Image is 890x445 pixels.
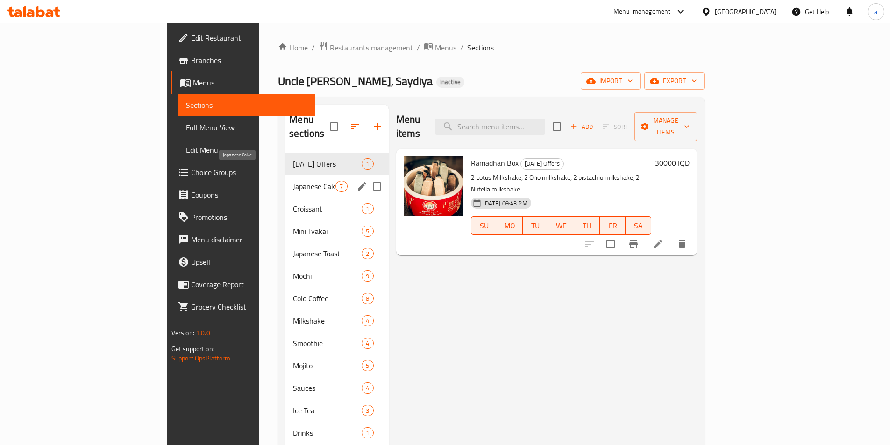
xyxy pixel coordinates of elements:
img: Ramadhan Box [404,156,463,216]
span: Coverage Report [191,279,308,290]
span: 8 [362,294,373,303]
span: 5 [362,361,373,370]
div: items [362,405,373,416]
span: 4 [362,317,373,325]
div: [DATE] Offers1 [285,153,388,175]
a: Grocery Checklist [171,296,315,318]
div: items [362,203,373,214]
a: Menus [171,71,315,94]
button: SU [471,216,497,235]
span: Mojito [293,360,362,371]
span: 7 [336,182,347,191]
span: MO [501,219,519,233]
span: Uncle [PERSON_NAME], Saydiya [278,71,433,92]
div: items [362,270,373,282]
button: TH [574,216,600,235]
div: [GEOGRAPHIC_DATA] [715,7,776,17]
li: / [417,42,420,53]
span: Version: [171,327,194,339]
span: SA [629,219,648,233]
span: 1 [362,205,373,213]
div: Milkshake4 [285,310,388,332]
span: Select all sections [324,117,344,136]
span: Milkshake [293,315,362,326]
a: Menu disclaimer [171,228,315,251]
a: Edit Menu [178,139,315,161]
div: items [362,427,373,438]
div: Inactive [436,77,464,88]
span: Sort sections [344,115,366,138]
span: TU [527,219,545,233]
span: Sauces [293,382,362,394]
span: Mochi [293,270,362,282]
span: Promotions [191,212,308,223]
div: Drinks1 [285,422,388,444]
span: [DATE] Offers [293,158,362,170]
span: Edit Menu [186,144,308,155]
span: import [588,75,633,87]
span: FR [604,219,622,233]
span: 4 [362,339,373,348]
button: export [644,72,705,90]
div: items [362,338,373,349]
span: Select section first [597,120,634,134]
span: Add [569,121,594,132]
div: items [362,360,373,371]
span: Edit Restaurant [191,32,308,43]
div: Mojito5 [285,354,388,377]
h2: Menu items [396,113,424,141]
span: Full Menu View [186,122,308,133]
a: Restaurants management [319,42,413,54]
div: Drinks [293,427,362,438]
span: Menu disclaimer [191,234,308,245]
div: Sauces4 [285,377,388,399]
div: items [362,293,373,304]
span: Inactive [436,78,464,86]
a: Promotions [171,206,315,228]
span: WE [552,219,570,233]
div: Croissant1 [285,198,388,220]
div: Smoothie4 [285,332,388,354]
span: Restaurants management [330,42,413,53]
button: Add section [366,115,389,138]
div: Mini Tyakai [293,226,362,237]
span: Get support on: [171,343,214,355]
button: MO [497,216,523,235]
div: Cold Coffee [293,293,362,304]
p: 2 Lotus Milkshake, 2 Orio milkshake, 2 pistachio milkshake, 2 Nutella milkshake [471,172,652,195]
button: TU [523,216,548,235]
span: a [874,7,877,17]
span: 4 [362,384,373,393]
a: Support.OpsPlatform [171,352,231,364]
span: Ice Tea [293,405,362,416]
nav: breadcrumb [278,42,705,54]
div: Ramadan Offers [520,158,564,170]
div: items [362,382,373,394]
div: items [335,181,347,192]
span: Smoothie [293,338,362,349]
button: FR [600,216,626,235]
span: Sections [467,42,494,53]
div: Mini Tyakai5 [285,220,388,242]
a: Coverage Report [171,273,315,296]
div: Ramadan Offers [293,158,362,170]
a: Edit menu item [652,239,663,250]
h6: 30000 IQD [655,156,690,170]
button: Manage items [634,112,697,141]
span: [DATE] Offers [521,158,563,169]
button: SA [626,216,651,235]
span: Manage items [642,115,690,138]
button: WE [548,216,574,235]
span: Add item [567,120,597,134]
span: 1.0.0 [196,327,210,339]
span: Menus [193,77,308,88]
span: Select to update [601,234,620,254]
div: Cold Coffee8 [285,287,388,310]
span: export [652,75,697,87]
span: Japanese Toast [293,248,362,259]
button: edit [355,179,369,193]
